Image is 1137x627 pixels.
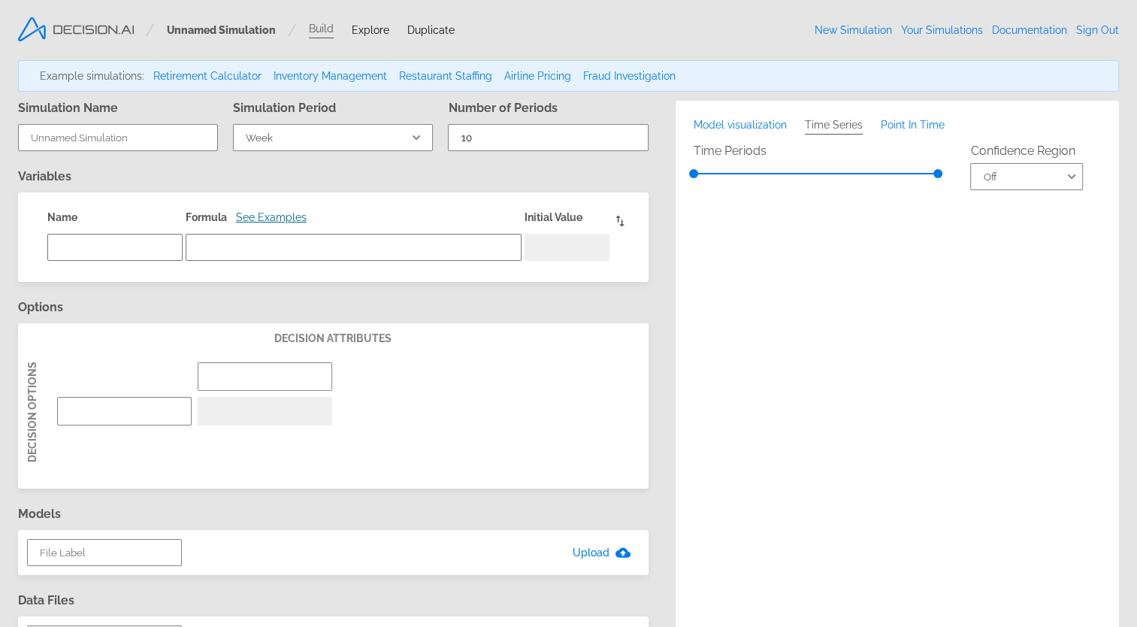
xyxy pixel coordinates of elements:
span: Duplicate [407,24,455,36]
input: File Label [27,539,182,566]
button: Upload [561,539,640,567]
p: Name [47,211,182,223]
span: Model visualization [694,119,787,131]
h3: Number of Periods [448,101,557,115]
label: Confidence Region [970,145,1083,163]
button: See Examples [236,211,307,223]
a: Retirement Calculator [153,70,262,82]
a: Inventory Management [274,70,387,82]
span: Point In Time [881,119,945,131]
span: Time Series [805,119,863,135]
h3: Simulation Name [18,101,118,115]
p: Initial Value [525,211,609,223]
span: decision Options [26,362,38,462]
a: Fraud Investigation [583,70,676,82]
a: Documentation [992,24,1067,36]
a: New Simulation [815,24,892,36]
span: Upload [573,544,627,562]
span: Explore [352,24,389,36]
input: Unnamed Simulation [18,124,218,151]
a: Sign Out [1076,24,1119,36]
h3: Models [18,507,649,521]
a: Restaurant Staffing [399,70,492,82]
label: Time Periods [694,145,938,163]
p: Formula [186,211,522,223]
span: Example simulations: [40,70,144,82]
h3: Data Files [18,593,649,607]
a: Build [309,23,334,38]
a: Your Simulations [901,24,983,36]
h3: Variables [18,169,649,183]
h3: Simulation Period [233,101,336,115]
span: decision attributes [274,332,392,344]
h3: Options [18,300,649,314]
a: Airline Pricing [504,70,571,82]
img: logo [18,17,134,41]
span: Unnamed Simulation [167,24,276,36]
